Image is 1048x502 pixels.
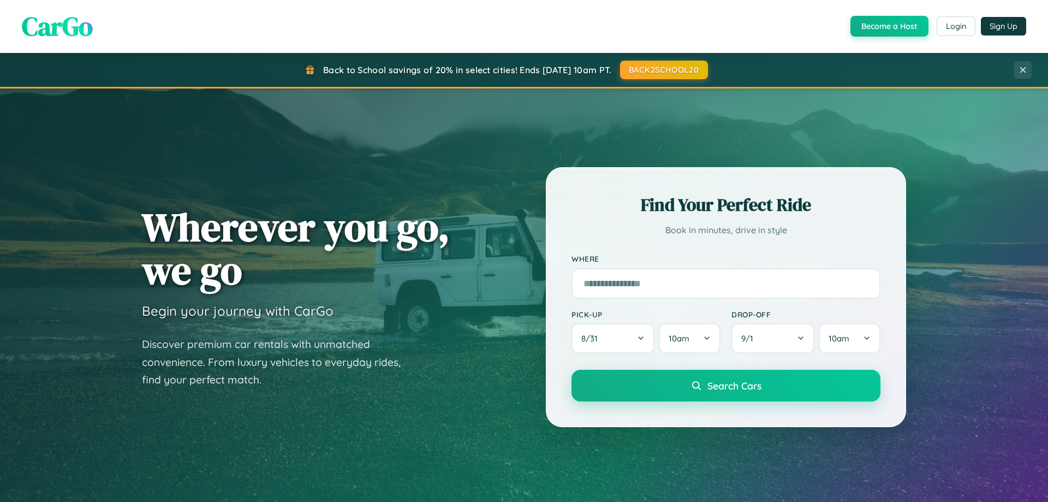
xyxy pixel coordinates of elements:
h1: Wherever you go, we go [142,205,450,292]
span: Back to School savings of 20% in select cities! Ends [DATE] 10am PT. [323,64,611,75]
span: Search Cars [707,380,761,392]
span: CarGo [22,8,93,44]
button: 10am [819,323,880,353]
p: Discover premium car rentals with unmatched convenience. From luxury vehicles to everyday rides, ... [142,335,415,389]
button: Search Cars [571,370,880,401]
button: 9/1 [731,323,814,353]
button: Login [937,16,975,36]
h2: Find Your Perfect Ride [571,193,880,217]
button: 8/31 [571,323,654,353]
label: Drop-off [731,310,880,319]
button: BACK2SCHOOL20 [620,61,708,79]
h3: Begin your journey with CarGo [142,303,334,319]
span: 9 / 1 [741,333,759,344]
p: Book in minutes, drive in style [571,222,880,238]
span: 10am [669,333,689,344]
button: Become a Host [850,16,928,37]
label: Where [571,255,880,264]
span: 10am [829,333,849,344]
label: Pick-up [571,310,720,319]
button: Sign Up [981,17,1026,36]
button: 10am [659,323,720,353]
span: 8 / 31 [581,333,603,344]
